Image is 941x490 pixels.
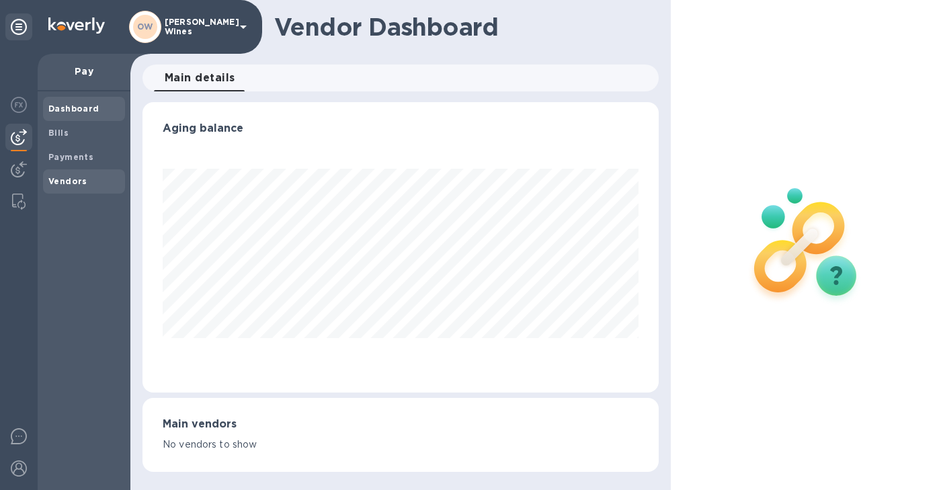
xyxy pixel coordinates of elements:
[163,122,639,135] h3: Aging balance
[48,65,120,78] p: Pay
[165,69,235,87] span: Main details
[48,176,87,186] b: Vendors
[11,97,27,113] img: Foreign exchange
[48,152,93,162] b: Payments
[48,17,105,34] img: Logo
[274,13,649,41] h1: Vendor Dashboard
[48,128,69,138] b: Bills
[137,22,153,32] b: OW
[163,418,639,431] h3: Main vendors
[5,13,32,40] div: Unpin categories
[48,104,99,114] b: Dashboard
[165,17,232,36] p: [PERSON_NAME] Wines
[163,438,639,452] p: No vendors to show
